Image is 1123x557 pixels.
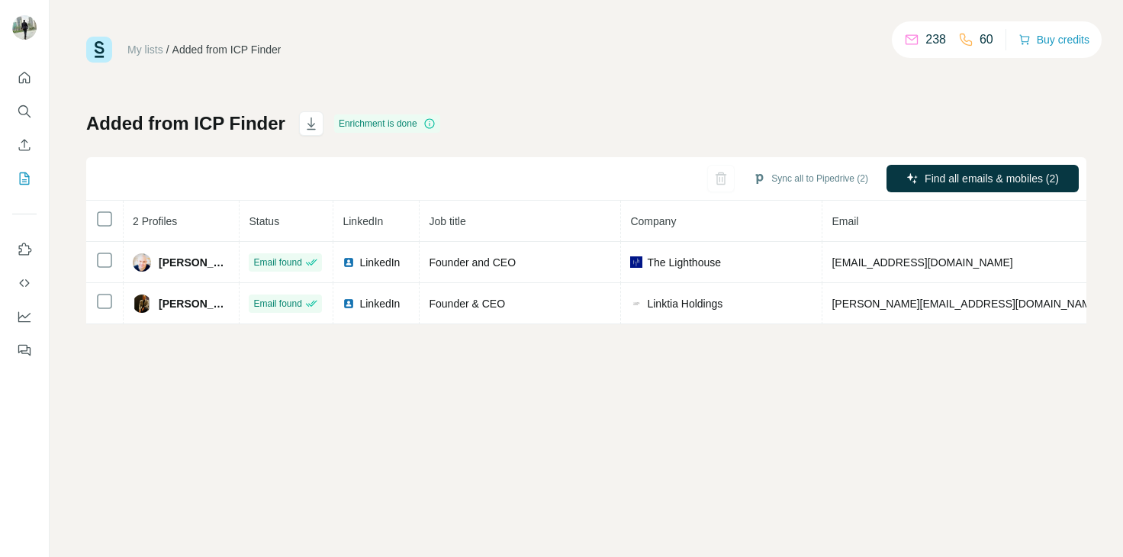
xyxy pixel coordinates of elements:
[630,256,642,269] img: company-logo
[12,131,37,159] button: Enrich CSV
[429,215,465,227] span: Job title
[343,256,355,269] img: LinkedIn logo
[343,298,355,310] img: LinkedIn logo
[980,31,993,49] p: 60
[12,98,37,125] button: Search
[86,37,112,63] img: Surfe Logo
[343,215,383,227] span: LinkedIn
[647,296,722,311] span: Linktia Holdings
[12,236,37,263] button: Use Surfe on LinkedIn
[742,167,879,190] button: Sync all to Pipedrive (2)
[1018,29,1089,50] button: Buy credits
[133,253,151,272] img: Avatar
[832,215,858,227] span: Email
[12,165,37,192] button: My lists
[334,114,440,133] div: Enrichment is done
[832,256,1012,269] span: [EMAIL_ADDRESS][DOMAIN_NAME]
[429,256,516,269] span: Founder and CEO
[253,297,301,311] span: Email found
[249,215,279,227] span: Status
[630,298,642,310] img: company-logo
[832,298,1100,310] span: [PERSON_NAME][EMAIL_ADDRESS][DOMAIN_NAME]
[127,43,163,56] a: My lists
[12,269,37,297] button: Use Surfe API
[159,255,230,270] span: [PERSON_NAME]
[12,15,37,40] img: Avatar
[925,31,946,49] p: 238
[133,295,151,313] img: Avatar
[630,215,676,227] span: Company
[359,255,400,270] span: LinkedIn
[12,64,37,92] button: Quick start
[172,42,282,57] div: Added from ICP Finder
[429,298,505,310] span: Founder & CEO
[359,296,400,311] span: LinkedIn
[925,171,1059,186] span: Find all emails & mobiles (2)
[159,296,230,311] span: [PERSON_NAME]
[166,42,169,57] li: /
[86,111,285,136] h1: Added from ICP Finder
[12,336,37,364] button: Feedback
[133,215,177,227] span: 2 Profiles
[886,165,1079,192] button: Find all emails & mobiles (2)
[12,303,37,330] button: Dashboard
[647,255,721,270] span: The Lighthouse
[253,256,301,269] span: Email found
